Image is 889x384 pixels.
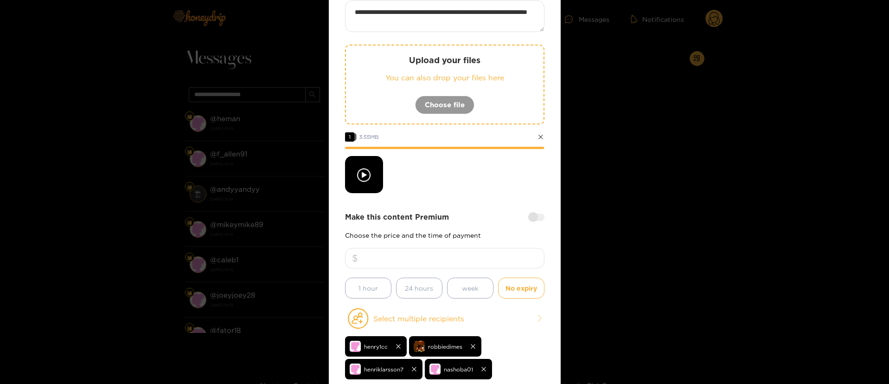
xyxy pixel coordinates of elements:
[365,55,525,65] p: Upload your files
[345,212,449,222] strong: Make this content Premium
[364,364,403,375] span: henriklarsson7
[365,72,525,83] p: You can also drop your files here
[462,283,479,293] span: week
[350,341,361,352] img: no-avatar.png
[345,232,544,239] p: Choose the price and the time of payment
[505,283,537,293] span: No expiry
[498,278,544,299] button: No expiry
[345,308,544,329] button: Select multiple recipients
[444,364,473,375] span: nashoba01
[350,364,361,375] img: no-avatar.png
[428,341,462,352] span: robbiedimes
[345,132,354,142] span: 1
[447,278,493,299] button: week
[359,134,379,140] span: 3.55 MB
[414,341,425,352] img: upxnl-screenshot_20250725_032726_gallery.jpg
[345,278,391,299] button: 1 hour
[364,341,388,352] span: henry1cc
[405,283,433,293] span: 24 hours
[358,283,378,293] span: 1 hour
[429,364,441,375] img: no-avatar.png
[396,278,442,299] button: 24 hours
[415,96,474,114] button: Choose file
